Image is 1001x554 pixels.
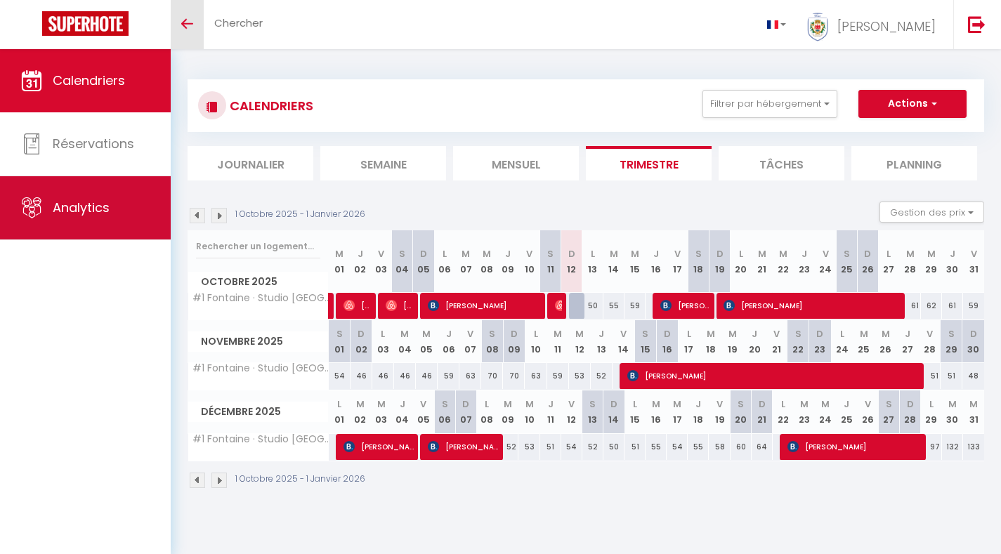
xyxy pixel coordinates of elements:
th: 18 [688,230,709,293]
th: 21 [752,390,773,433]
th: 26 [875,320,896,363]
span: [PERSON_NAME] [386,292,414,319]
abbr: M [377,397,386,411]
th: 20 [744,320,766,363]
li: Journalier [188,146,313,180]
abbr: S [948,327,955,341]
div: 54 [329,363,351,389]
th: 09 [497,390,518,433]
abbr: J [844,397,849,411]
abbr: S [844,247,850,260]
button: Gestion des prix [879,202,984,223]
th: 27 [878,230,899,293]
h3: CALENDRIERS [226,90,313,121]
abbr: M [652,397,660,411]
abbr: L [739,247,743,260]
th: 17 [667,390,688,433]
th: 16 [656,320,678,363]
abbr: J [695,397,701,411]
input: Rechercher un logement... [196,234,320,259]
div: 54 [667,434,688,460]
abbr: J [598,327,604,341]
th: 29 [921,230,942,293]
span: [PERSON_NAME] [724,292,899,319]
abbr: D [420,247,427,260]
abbr: J [505,247,511,260]
div: 53 [569,363,591,389]
th: 04 [392,390,413,433]
abbr: V [971,247,977,260]
abbr: J [950,247,955,260]
th: 21 [766,320,787,363]
th: 08 [476,230,497,293]
abbr: D [907,397,914,411]
abbr: D [610,397,617,411]
th: 16 [646,390,667,433]
div: 55 [603,293,624,319]
th: 07 [455,230,476,293]
th: 06 [434,230,455,293]
abbr: M [800,397,809,411]
abbr: M [906,247,915,260]
th: 04 [392,230,413,293]
div: 59 [547,363,569,389]
abbr: L [591,247,595,260]
th: 29 [921,390,942,433]
abbr: J [446,327,452,341]
th: 02 [351,320,372,363]
div: 50 [603,434,624,460]
span: #1 Fontaine · Studio [GEOGRAPHIC_DATA]- WIFI [190,363,331,374]
th: 05 [413,230,434,293]
div: 51 [540,434,561,460]
span: [PERSON_NAME] [837,18,936,35]
abbr: S [489,327,495,341]
div: 59 [963,293,984,319]
abbr: S [795,327,802,341]
div: 48 [962,363,984,389]
abbr: M [356,397,365,411]
th: 03 [372,320,394,363]
abbr: M [969,397,978,411]
abbr: J [905,327,910,341]
abbr: M [821,397,830,411]
abbr: J [752,327,757,341]
button: Actions [858,90,967,118]
abbr: V [620,327,627,341]
div: 52 [582,434,603,460]
th: 03 [371,390,392,433]
abbr: J [653,247,659,260]
th: 23 [794,230,815,293]
abbr: M [860,327,868,341]
abbr: V [927,327,933,341]
th: 25 [836,230,857,293]
div: 70 [481,363,503,389]
th: 26 [857,230,878,293]
abbr: M [525,397,534,411]
span: [PERSON_NAME] [428,433,498,460]
th: 16 [646,230,667,293]
div: 97 [921,434,942,460]
abbr: J [548,397,554,411]
div: 46 [351,363,372,389]
abbr: V [378,247,384,260]
abbr: D [970,327,977,341]
span: Octobre 2025 [188,272,328,292]
th: 15 [634,320,656,363]
th: 09 [497,230,518,293]
th: 21 [752,230,773,293]
abbr: M [575,327,584,341]
abbr: M [673,397,681,411]
th: 28 [899,230,920,293]
div: 51 [624,434,646,460]
abbr: L [886,247,891,260]
th: 19 [709,390,730,433]
th: 20 [731,390,752,433]
img: logout [968,15,986,33]
div: 60 [731,434,752,460]
th: 31 [963,390,984,433]
span: [PERSON_NAME] [344,292,372,319]
abbr: J [802,247,807,260]
th: 15 [624,390,646,433]
div: 62 [921,293,942,319]
li: Semaine [320,146,446,180]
